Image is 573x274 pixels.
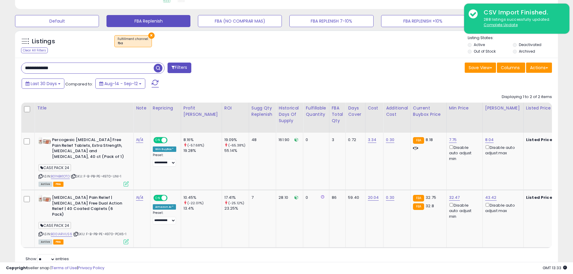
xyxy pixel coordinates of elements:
button: Columns [497,63,525,73]
div: seller snap | | [6,265,104,271]
span: Aug-14 - Sep-12 [104,81,138,87]
div: 59.40 [348,195,360,200]
span: 8.18 [426,137,433,143]
div: 28.10 [279,195,298,200]
div: Current Buybox Price [413,105,444,118]
a: 7.75 [449,137,457,143]
span: FBA [53,182,63,187]
a: N/A [136,195,143,201]
b: [MEDICAL_DATA] Pain Relief | [MEDICAL_DATA] Free Dual Action Relief | 40 Coated Caplets (6 Pack) [52,195,125,219]
div: 23.25% [224,206,249,211]
div: Title [37,105,131,111]
div: CSV Import Finished. [479,8,565,17]
div: 55.14% [224,148,249,153]
span: CASE PACK 24 [39,222,71,229]
div: Preset: [153,153,176,167]
span: 32.8 [426,203,434,209]
div: 3 [332,137,341,143]
button: Save View [465,63,496,73]
u: Complete Update [484,22,518,27]
div: Amazon AI * [153,204,176,210]
button: Default [15,15,99,27]
div: ASIN: [39,137,129,186]
div: Min Price [449,105,480,111]
div: 7 [251,195,272,200]
button: FBA REPLENISH 7-10% [289,15,373,27]
small: FBA [413,195,424,202]
label: Active [474,42,485,47]
div: [PERSON_NAME] [485,105,521,111]
small: (-22.01%) [187,201,204,205]
div: Note [136,105,148,111]
span: ON [154,138,162,143]
button: Last 30 Days [22,79,64,89]
small: (-25.12%) [228,201,244,205]
a: Terms of Use [51,265,77,271]
div: Clear All Filters [21,48,48,53]
div: 48 [251,137,272,143]
div: Sugg Qty Replenish [251,105,274,118]
img: 519dt+ESKHL._SL40_.jpg [39,195,51,202]
span: All listings currently available for purchase on Amazon [39,182,52,187]
p: Listing States: [468,35,558,41]
span: Compared to: [65,81,93,87]
button: FBA Replenish [106,15,190,27]
a: Privacy Policy [78,265,104,271]
div: Disable auto adjust max [485,202,519,214]
a: 0.30 [386,137,394,143]
div: fba [118,41,149,45]
div: 0.72 [348,137,360,143]
button: FBA (NO COMPRAR MAS) [198,15,282,27]
span: | SKU: F-B-PB-PE-4970-UNI-1 [71,174,122,179]
div: Disable auto adjust min [449,202,478,219]
b: Percogesic [MEDICAL_DATA] Free Pain Relief Tablets, Extra Strength, [MEDICAL_DATA] and [MEDICAL_D... [52,137,125,161]
button: FBA REPLENISH +10% [381,15,465,27]
div: Disable auto adjust min [449,144,478,162]
h5: Listings [32,37,55,46]
div: 10.45% [183,195,222,200]
button: × [148,32,155,39]
div: 19.09% [224,137,249,143]
div: 19.28% [183,148,222,153]
div: 161.90 [279,137,298,143]
div: Win BuyBox * [153,146,176,152]
label: Out of Stock [474,49,496,54]
a: 8.04 [485,137,494,143]
div: Fulfillable Quantity [306,105,326,118]
div: Historical Days Of Supply [279,105,300,124]
small: (-57.68%) [187,143,204,148]
span: | SKU: F-B-PB-PE-4970-PCK6-1 [73,232,127,236]
button: Actions [526,63,552,73]
a: 20.04 [368,195,379,201]
div: 288 listings successfully updated. [479,17,565,28]
div: Repricing [153,105,178,111]
span: OFF [167,138,176,143]
button: Filters [168,63,191,73]
th: Please note that this number is a calculation based on your required days of coverage and your ve... [249,103,276,133]
a: 32.47 [449,195,460,201]
a: B00IARVUS6 [51,232,72,237]
b: Listed Price: [526,195,553,200]
div: 0 [306,195,324,200]
div: 0 [306,137,324,143]
small: (-65.38%) [228,143,245,148]
div: FBA Total Qty [332,105,343,124]
span: 32.75 [426,195,436,200]
div: Additional Cost [386,105,408,118]
div: Disable auto adjust max [485,144,519,156]
a: B01NBK1OTD [51,174,70,179]
strong: Copyright [6,265,28,271]
span: FBA [53,239,63,245]
a: 43.42 [485,195,497,201]
small: FBA [413,203,424,210]
span: 2025-10-13 13:33 GMT [543,265,567,271]
div: Profit [PERSON_NAME] [183,105,219,118]
div: ASIN: [39,195,129,244]
span: ON [154,195,162,201]
div: 17.41% [224,195,249,200]
div: 86 [332,195,341,200]
span: Columns [501,65,520,71]
span: Show: entries [26,256,69,262]
div: Days Cover [348,105,362,118]
div: 8.16% [183,137,222,143]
